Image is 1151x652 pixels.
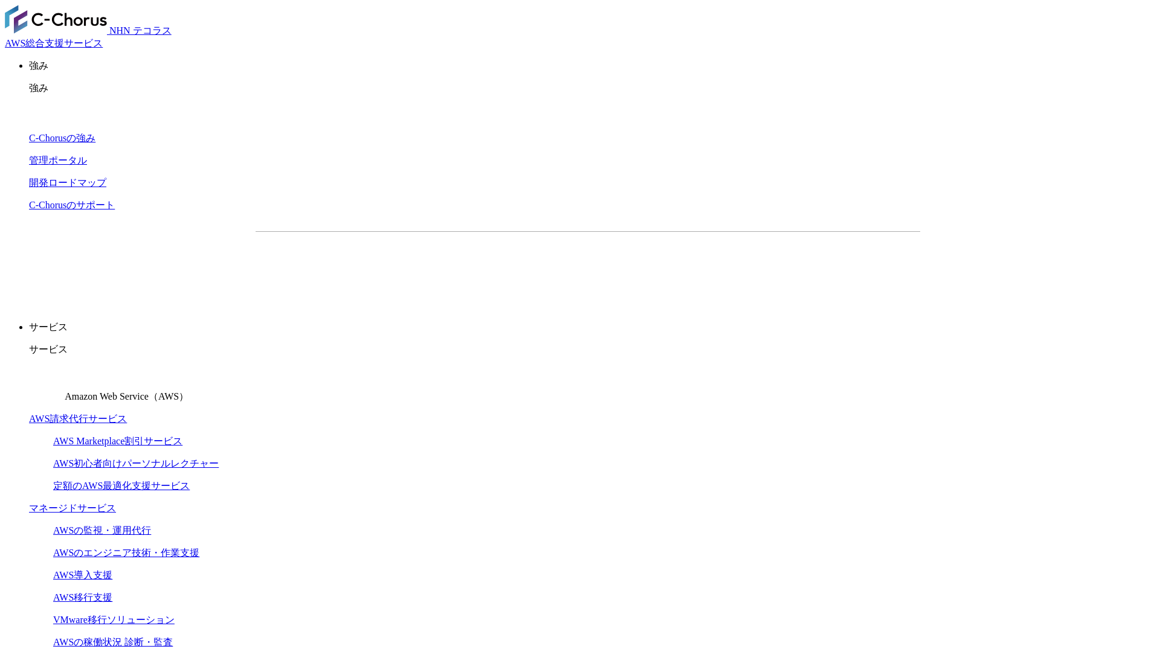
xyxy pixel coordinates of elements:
[562,264,572,269] img: 矢印
[387,251,582,281] a: 資料を請求する
[29,321,1146,334] p: サービス
[53,436,182,446] a: AWS Marketplace割引サービス
[53,548,199,558] a: AWSのエンジニア技術・作業支援
[29,155,87,165] a: 管理ポータル
[29,366,63,400] img: Amazon Web Service（AWS）
[53,615,175,625] a: VMware移行ソリューション
[29,200,115,210] a: C-Chorusのサポート
[29,414,127,424] a: AWS請求代行サービス
[29,503,116,513] a: マネージドサービス
[53,481,190,491] a: 定額のAWS最適化支援サービス
[29,133,95,143] a: C-Chorusの強み
[53,592,112,602] a: AWS移行支援
[594,251,788,281] a: まずは相談する
[29,344,1146,356] p: サービス
[65,391,189,401] span: Amazon Web Service（AWS）
[5,25,172,48] a: AWS総合支援サービス C-Chorus NHN テコラスAWS総合支援サービス
[53,637,173,647] a: AWSの稼働状況 診断・監査
[53,570,112,580] a: AWS導入支援
[29,177,106,188] a: 開発ロードマップ
[5,5,107,34] img: AWS総合支援サービス C-Chorus
[53,525,151,535] a: AWSの監視・運用代行
[769,264,778,269] img: 矢印
[29,60,1146,72] p: 強み
[29,82,1146,95] p: 強み
[53,458,219,468] a: AWS初心者向けパーソナルレクチャー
